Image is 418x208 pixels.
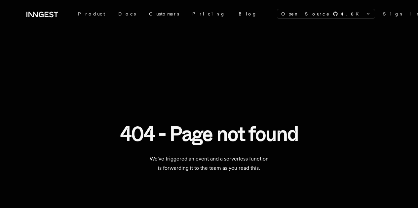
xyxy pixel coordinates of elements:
[112,8,142,20] a: Docs
[341,11,363,17] span: 4.8 K
[186,8,232,20] a: Pricing
[114,154,304,173] p: We've triggered an event and a serverless function is forwarding it to the team as you read this.
[281,11,330,17] span: Open Source
[71,8,112,20] div: Product
[120,123,298,145] h1: 404 - Page not found
[142,8,186,20] a: Customers
[232,8,264,20] a: Blog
